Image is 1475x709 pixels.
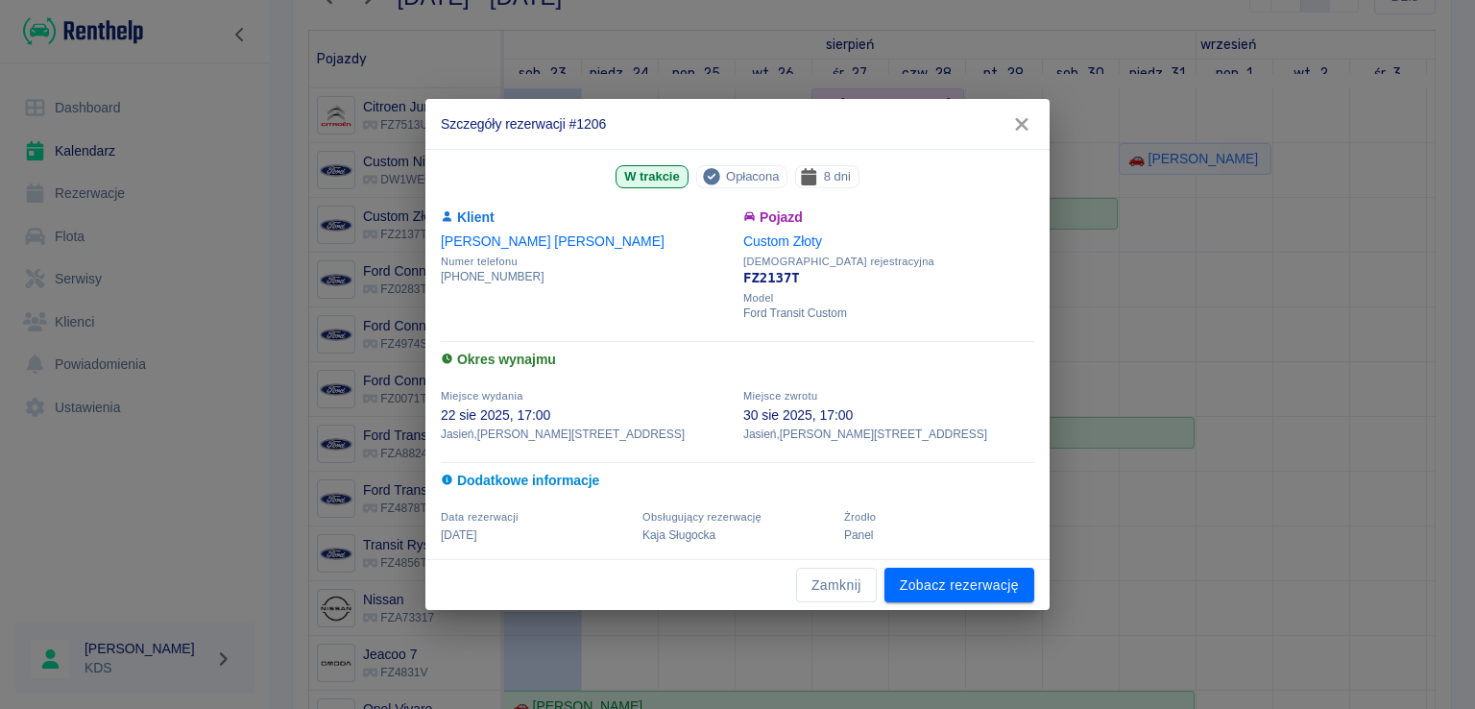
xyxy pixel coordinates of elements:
[441,426,732,443] p: Jasień , [PERSON_NAME][STREET_ADDRESS]
[441,526,631,544] p: [DATE]
[743,268,1034,288] p: FZ2137T
[441,405,732,426] p: 22 sie 2025, 17:00
[441,256,732,268] span: Numer telefonu
[441,268,732,285] p: [PHONE_NUMBER]
[743,426,1034,443] p: Jasień , [PERSON_NAME][STREET_ADDRESS]
[743,256,1034,268] span: [DEMOGRAPHIC_DATA] rejestracyjna
[844,526,1034,544] p: Panel
[441,350,1034,370] h6: Okres wynajmu
[743,208,1034,228] h6: Pojazd
[441,390,523,402] span: Miejsce wydania
[743,233,822,249] a: Custom Złoty
[743,405,1034,426] p: 30 sie 2025, 17:00
[425,99,1050,149] h2: Szczegóły rezerwacji #1206
[743,292,1034,305] span: Model
[441,208,732,228] h6: Klient
[816,166,858,186] span: 8 dni
[743,305,1034,322] p: Ford Transit Custom
[642,526,833,544] p: Kaja Sługocka
[844,511,876,523] span: Żrodło
[441,471,1034,491] h6: Dodatkowe informacje
[743,390,817,402] span: Miejsce zwrotu
[796,568,877,603] button: Zamknij
[642,511,762,523] span: Obsługujący rezerwację
[441,233,665,249] a: [PERSON_NAME] [PERSON_NAME]
[884,568,1034,603] a: Zobacz rezerwację
[718,166,786,186] span: Opłacona
[617,166,687,186] span: W trakcie
[441,511,519,523] span: Data rezerwacji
